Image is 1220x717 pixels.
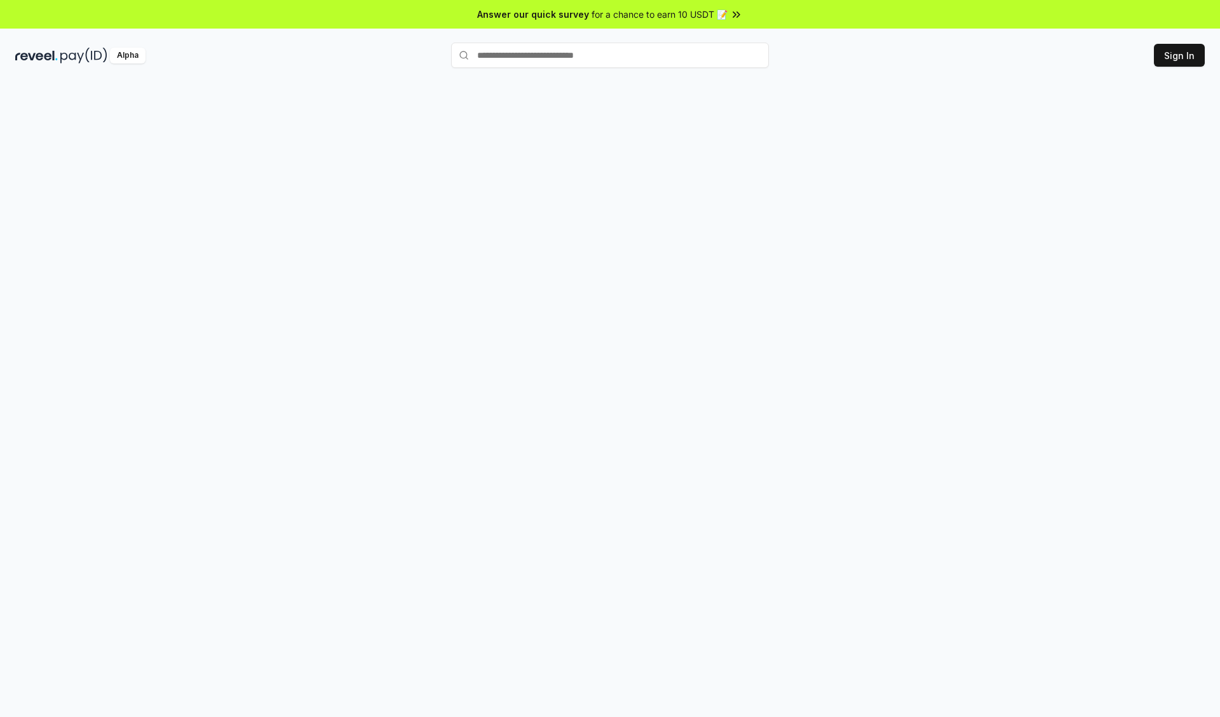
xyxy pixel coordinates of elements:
span: Answer our quick survey [477,8,589,21]
button: Sign In [1154,44,1205,67]
span: for a chance to earn 10 USDT 📝 [592,8,728,21]
div: Alpha [110,48,146,64]
img: reveel_dark [15,48,58,64]
img: pay_id [60,48,107,64]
